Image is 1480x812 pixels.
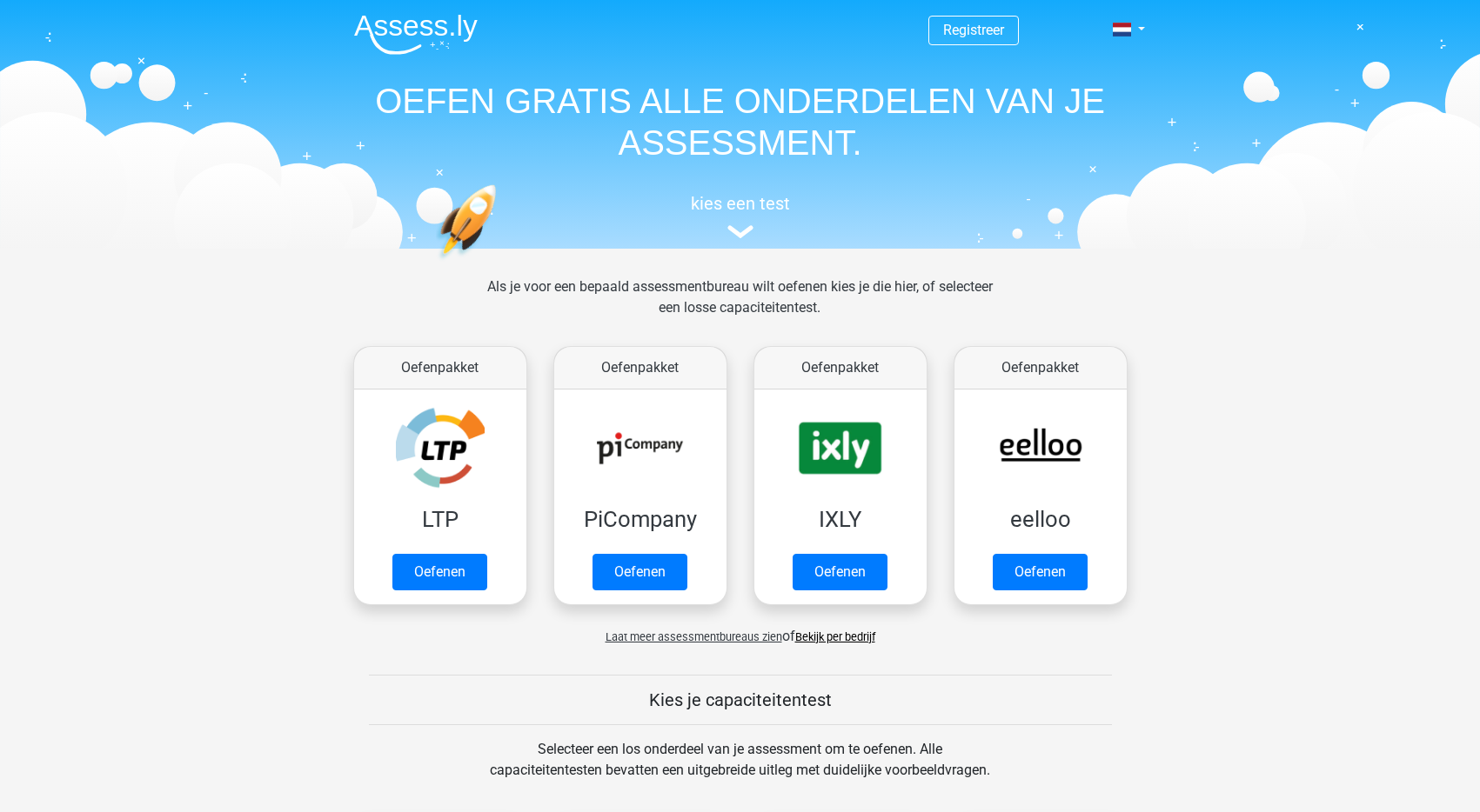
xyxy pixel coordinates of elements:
a: Oefenen [593,554,687,590]
h5: kies een test [340,193,1141,214]
img: assessment [727,225,753,238]
a: Oefenen [793,554,887,590]
div: Selecteer een los onderdeel van je assessment om te oefenen. Alle capaciteitentesten bevatten een... [473,739,1007,802]
a: Bekijk per bedrijf [795,630,875,643]
a: Registreer [943,22,1004,38]
img: oefenen [436,184,564,342]
span: Laat meer assessmentbureaus zien [606,630,782,643]
a: kies een test [340,193,1141,239]
img: Assessly [354,14,478,55]
div: of [340,612,1141,647]
h5: Kies je capaciteitentest [369,689,1112,710]
a: Oefenen [993,554,1088,590]
a: Oefenen [392,554,487,590]
h1: OEFEN GRATIS ALLE ONDERDELEN VAN JE ASSESSMENT. [340,80,1141,163]
div: Als je voor een bepaald assessmentbureau wilt oefenen kies je die hier, of selecteer een losse ca... [473,276,1007,339]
